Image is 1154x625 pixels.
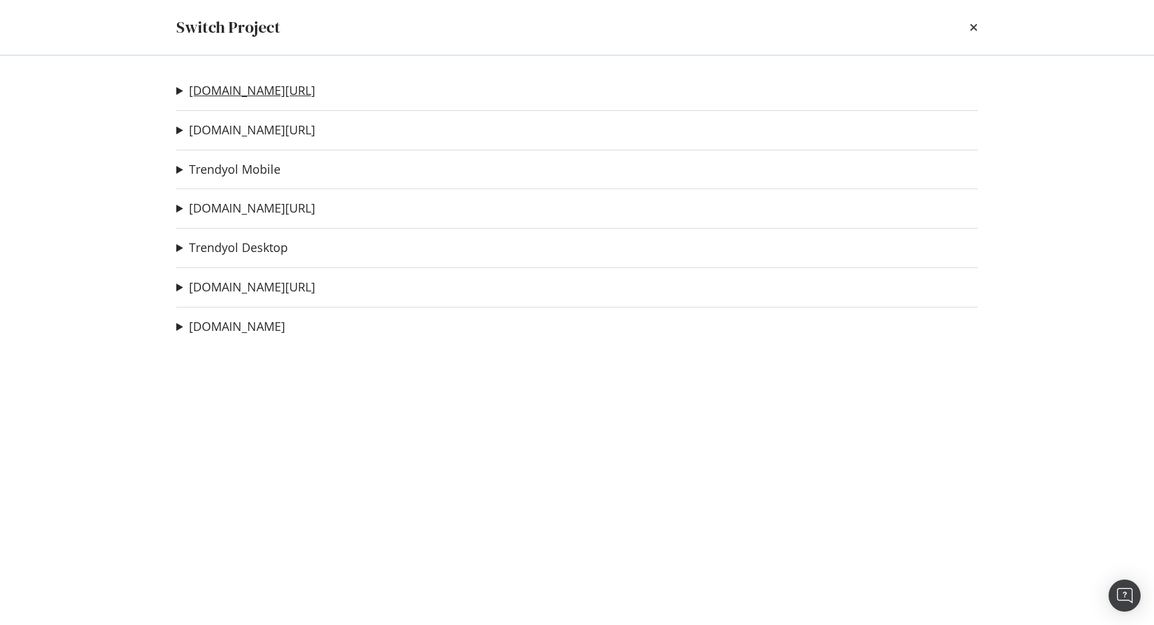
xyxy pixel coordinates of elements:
summary: [DOMAIN_NAME][URL] [176,200,315,217]
summary: [DOMAIN_NAME] [176,318,285,336]
a: [DOMAIN_NAME] [189,320,285,334]
a: [DOMAIN_NAME][URL] [189,84,315,98]
summary: [DOMAIN_NAME][URL] [176,82,315,100]
a: [DOMAIN_NAME][URL] [189,201,315,215]
summary: Trendyol Desktop [176,239,288,257]
a: [DOMAIN_NAME][URL] [189,123,315,137]
summary: [DOMAIN_NAME][URL] [176,279,315,296]
summary: Trendyol Mobile [176,161,280,178]
div: times [970,16,978,39]
a: Trendyol Mobile [189,162,280,176]
summary: [DOMAIN_NAME][URL] [176,122,315,139]
a: Trendyol Desktop [189,241,288,255]
div: Open Intercom Messenger [1109,580,1141,612]
a: [DOMAIN_NAME][URL] [189,280,315,294]
div: Switch Project [176,16,280,39]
